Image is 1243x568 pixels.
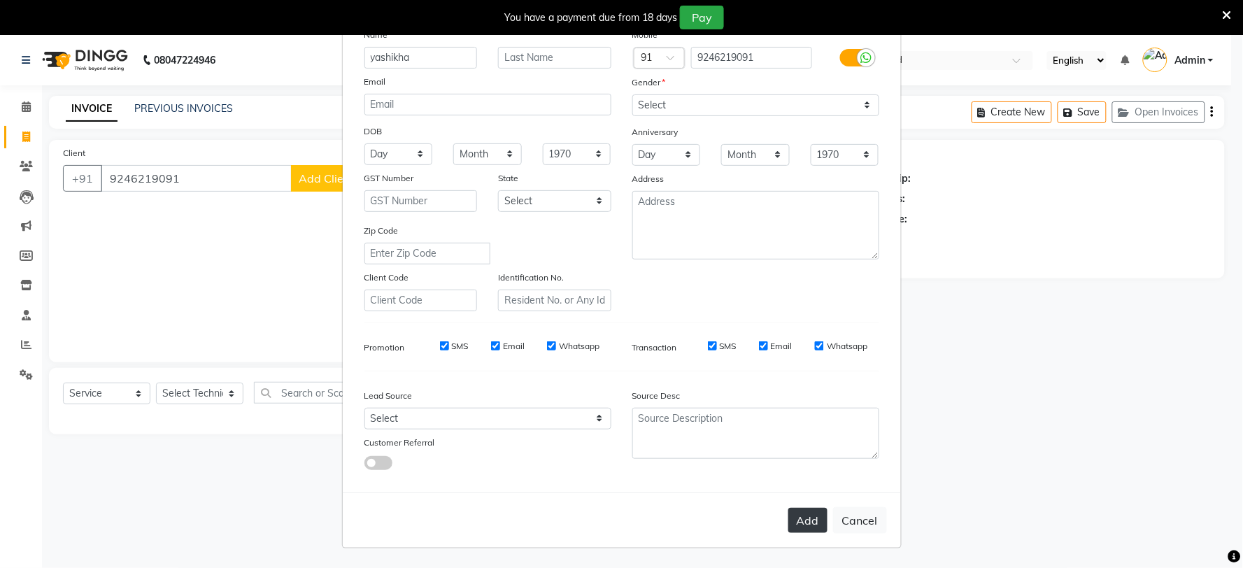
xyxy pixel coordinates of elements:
label: Email [364,76,386,88]
label: Customer Referral [364,436,435,449]
input: Email [364,94,611,115]
input: First Name [364,47,478,69]
label: Address [632,173,665,185]
label: Source Desc [632,390,681,402]
label: DOB [364,125,383,138]
input: Enter Zip Code [364,243,490,264]
label: Whatsapp [827,340,867,353]
input: Last Name [498,47,611,69]
button: Cancel [833,507,887,534]
label: GST Number [364,172,414,185]
input: Client Code [364,290,478,311]
input: GST Number [364,190,478,212]
label: Anniversary [632,126,679,139]
label: Email [771,340,793,353]
button: Add [788,508,828,533]
label: State [498,172,518,185]
label: Lead Source [364,390,413,402]
input: Mobile [691,47,812,69]
label: Gender [632,76,666,89]
label: SMS [720,340,737,353]
button: Pay [680,6,724,29]
label: Identification No. [498,271,564,284]
label: Zip Code [364,225,399,237]
label: SMS [452,340,469,353]
div: You have a payment due from 18 days [504,10,677,25]
label: Transaction [632,341,677,354]
input: Resident No. or Any Id [498,290,611,311]
label: Promotion [364,341,405,354]
label: Email [503,340,525,353]
label: Whatsapp [559,340,599,353]
label: Client Code [364,271,409,284]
